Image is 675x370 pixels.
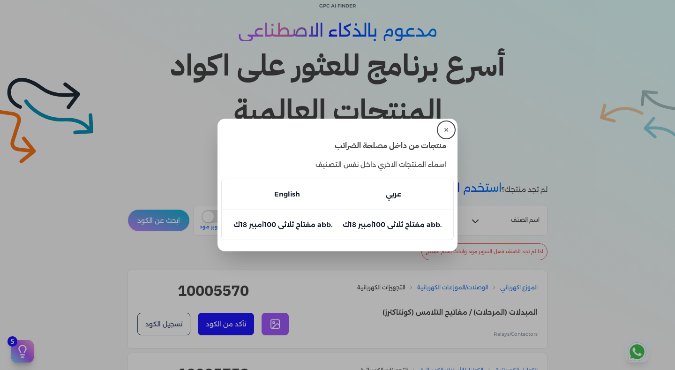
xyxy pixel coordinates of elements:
[386,189,401,200] p: عربي
[343,220,442,229] span: مفتاح ثلاثى 100امبير 18ك abb.
[233,219,332,230] p: مفتاح ثلاثى 100امبير 18ك abb.
[221,139,454,151] h3: منتجات من داخل مصلحة الضرائب
[439,122,454,137] button: ✕
[221,151,454,179] p: اسماء المنتجات الاخري داخل نفس التصنيف
[274,189,300,200] p: English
